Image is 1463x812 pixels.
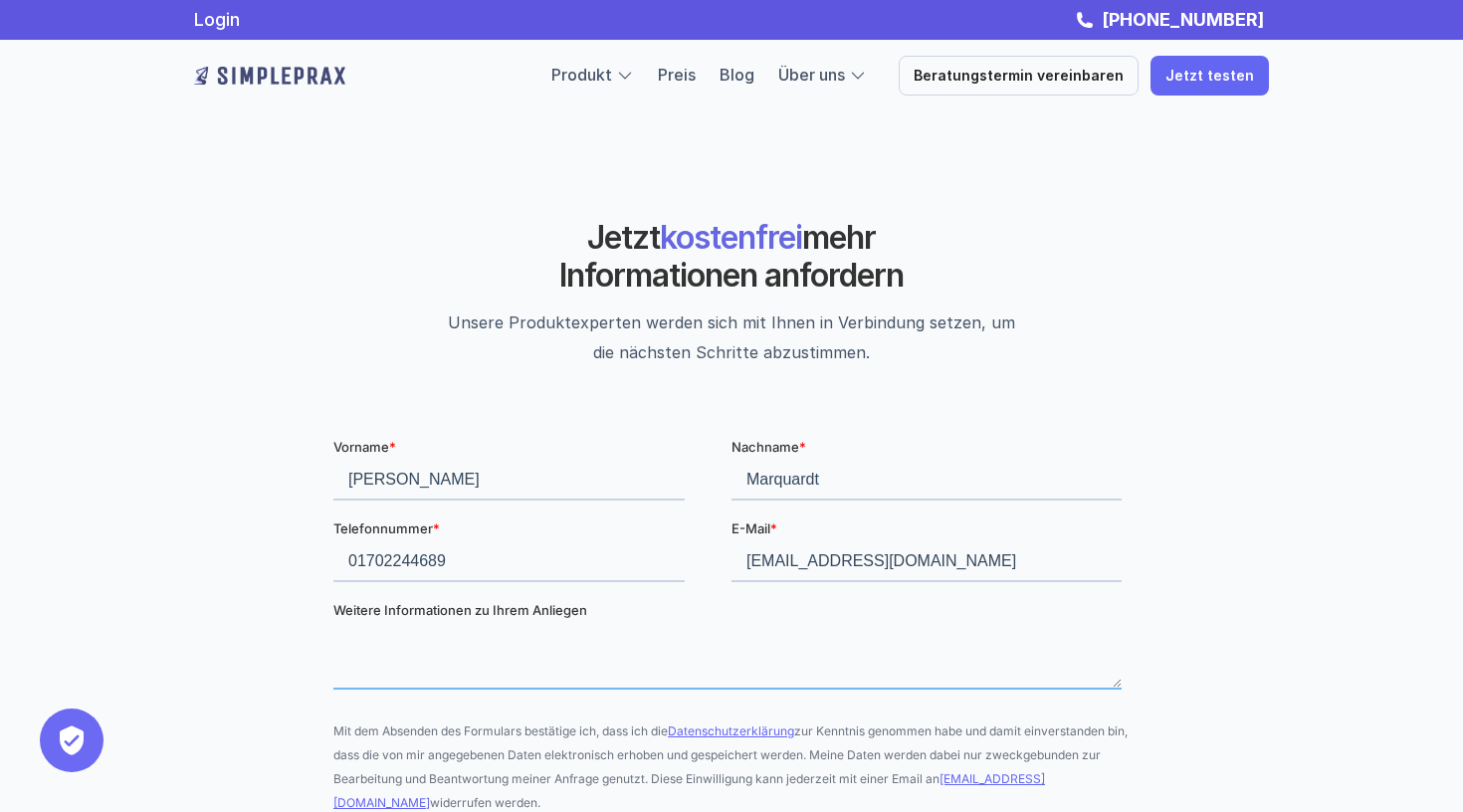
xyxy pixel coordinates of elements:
a: Beratungstermin vereinbaren [899,56,1139,96]
a: Über uns [778,65,845,85]
a: Preis [658,65,696,85]
p: Jetzt testen [1165,68,1254,85]
p: Unsere Produktexperten werden sich mit Ihnen in Verbindung setzen, um die nächsten Schritte abzus... [441,307,1021,367]
p: Beratungstermin vereinbaren [914,68,1124,85]
a: Jetzt testen [1150,56,1269,96]
span: kostenfrei [660,218,802,257]
a: Produkt [551,65,612,85]
a: Blog [720,65,754,85]
a: [PHONE_NUMBER] [1097,9,1269,30]
h2: Jetzt mehr Informationen anfordern [490,219,973,296]
a: Login [194,9,240,30]
strong: [PHONE_NUMBER] [1102,9,1264,30]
